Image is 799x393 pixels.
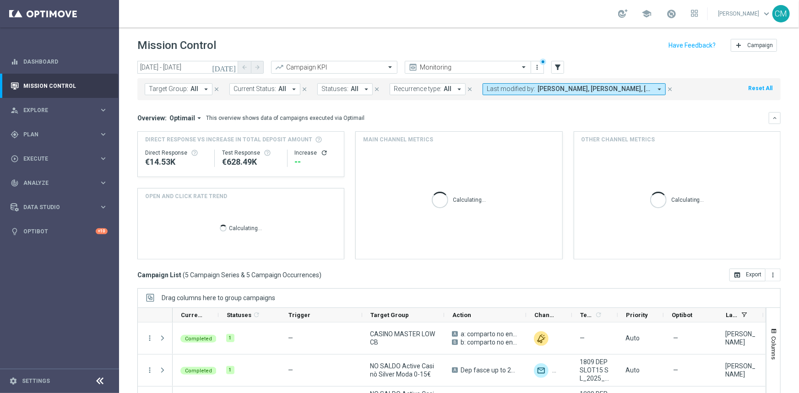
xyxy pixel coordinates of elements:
[534,363,549,378] img: Optimail
[137,271,321,279] h3: Campaign List
[11,49,108,74] div: Dashboard
[672,312,692,318] span: Optibot
[183,271,185,279] span: (
[185,368,212,374] span: Completed
[288,366,293,374] span: —
[540,59,546,65] div: There are unsaved changes
[137,114,167,122] h3: Overview:
[444,85,451,93] span: All
[162,294,275,301] span: Drag columns here to group campaigns
[641,9,652,19] span: school
[185,271,319,279] span: 5 Campaign Series & 5 Campaign Occurrences
[222,149,280,156] div: Test Response
[11,179,99,187] div: Analyze
[10,179,108,187] button: track_changes Analyze keyboard_arrow_right
[137,61,238,74] input: Select date range
[251,310,260,320] span: Calculate column
[238,61,251,74] button: arrow_back
[145,135,312,144] span: Direct Response VS Increase In Total Deposit Amount
[23,108,99,113] span: Explore
[23,74,108,98] a: Mission Control
[11,74,108,98] div: Mission Control
[288,334,293,342] span: —
[11,58,19,66] i: equalizer
[99,154,108,163] i: keyboard_arrow_right
[11,219,108,243] div: Optibot
[23,180,99,186] span: Analyze
[321,149,328,156] i: refresh
[234,85,276,93] span: Current Status:
[370,312,409,318] span: Target Group
[10,131,108,138] div: gps_fixed Plan keyboard_arrow_right
[761,9,772,19] span: keyboard_arrow_down
[145,192,227,200] h4: OPEN AND CLICK RATE TREND
[534,331,549,346] div: Other
[146,366,154,374] button: more_vert
[374,86,380,92] i: close
[11,130,99,139] div: Plan
[731,39,777,52] button: add Campaign
[253,311,260,318] i: refresh
[10,82,108,90] button: Mission Control
[735,42,742,49] i: add
[23,219,96,243] a: Optibot
[229,83,300,95] button: Current Status: All arrow_drop_down
[533,62,542,73] button: more_vert
[99,178,108,187] i: keyboard_arrow_right
[772,115,778,121] i: keyboard_arrow_down
[666,84,674,94] button: close
[582,135,655,144] h4: Other channel metrics
[394,85,441,93] span: Recurrence type:
[11,203,99,211] div: Data Studio
[23,205,99,210] span: Data Studio
[11,227,19,236] i: lightbulb
[595,311,602,318] i: refresh
[461,330,518,338] span: a: comparto no entry 10% fino a 150€
[195,114,203,122] i: arrow_drop_down
[288,312,310,318] span: Trigger
[461,338,518,346] span: b: comparto no entry 15% 250 € fun bonus (cap 1 wagering x10)
[593,310,602,320] span: Calculate column
[461,366,518,374] span: Dep fasce up to 20000 SP
[146,334,154,342] button: more_vert
[766,269,781,281] button: more_vert
[534,64,541,71] i: more_vert
[580,334,585,342] span: —
[452,367,458,373] span: A
[467,86,473,92] i: close
[99,203,108,211] i: keyboard_arrow_right
[295,156,337,167] div: --
[390,83,466,95] button: Recurrence type: All arrow_drop_down
[300,84,309,94] button: close
[452,312,471,318] span: Action
[319,271,321,279] span: )
[229,223,262,232] p: Calculating...
[452,339,458,345] span: B
[655,85,663,93] i: arrow_drop_down
[11,106,19,114] i: person_search
[673,334,678,342] span: —
[290,85,298,93] i: arrow_drop_down
[10,107,108,114] button: person_search Explore keyboard_arrow_right
[10,228,108,235] button: lightbulb Optibot +10
[167,114,206,122] button: Optimail arrow_drop_down
[770,336,777,360] span: Columns
[363,135,433,144] h4: Main channel metrics
[725,362,756,378] div: marco Maccarrone
[99,130,108,139] i: keyboard_arrow_right
[487,85,535,93] span: Last modified by:
[10,155,108,162] button: play_circle_outline Execute keyboard_arrow_right
[351,85,359,93] span: All
[226,334,234,342] div: 1
[625,334,640,342] span: Auto
[275,63,284,72] i: trending_up
[362,85,370,93] i: arrow_drop_down
[554,63,562,71] i: filter_alt
[9,377,17,385] i: settings
[251,61,264,74] button: arrow_forward
[10,58,108,65] button: equalizer Dashboard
